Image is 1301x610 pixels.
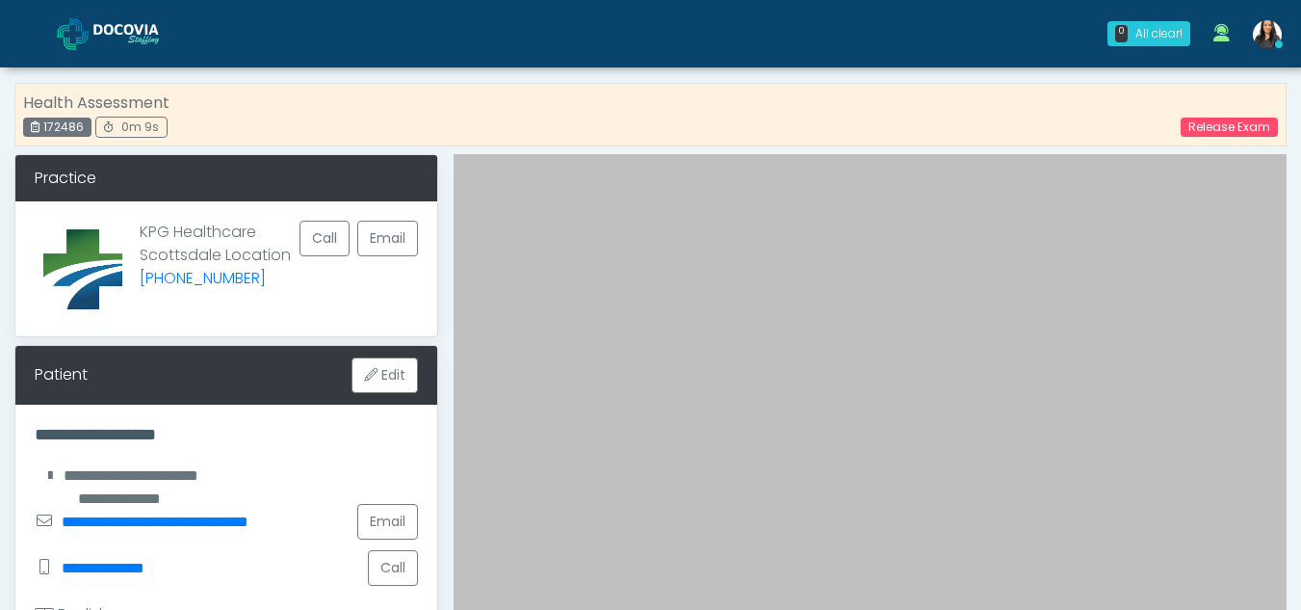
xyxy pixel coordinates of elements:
[15,155,437,201] div: Practice
[23,92,169,114] strong: Health Assessment
[368,550,418,586] button: Call
[351,358,418,393] button: Edit
[1115,25,1128,42] div: 0
[57,18,89,50] img: Docovia
[57,2,190,65] a: Docovia
[1096,13,1202,54] a: 0 All clear!
[1253,20,1282,49] img: Viral Patel
[1181,118,1278,137] a: Release Exam
[121,119,159,135] span: 0m 9s
[93,24,190,43] img: Docovia
[357,221,418,256] a: Email
[35,221,131,317] img: Provider image
[140,221,291,302] p: KPG Healthcare Scottsdale Location
[140,267,266,289] a: [PHONE_NUMBER]
[23,118,91,137] div: 172486
[299,221,350,256] button: Call
[35,363,88,386] div: Patient
[357,504,418,540] a: Email
[1135,25,1183,42] div: All clear!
